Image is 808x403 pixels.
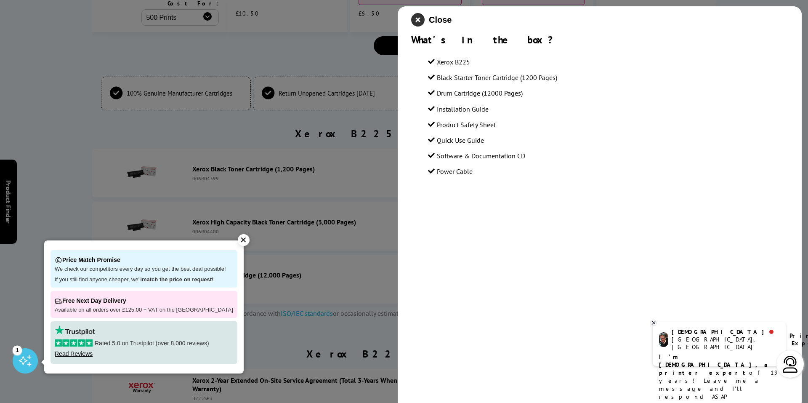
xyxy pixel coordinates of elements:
[659,353,770,376] b: I'm [DEMOGRAPHIC_DATA], a printer expert
[142,276,213,283] strong: match the price on request!
[437,105,489,113] span: Installation Guide
[437,120,496,129] span: Product Safety Sheet
[55,307,233,314] p: Available on all orders over £125.00 + VAT on the [GEOGRAPHIC_DATA]
[13,345,22,355] div: 1
[782,356,799,373] img: user-headset-light.svg
[659,332,668,347] img: chris-livechat.png
[672,328,779,336] div: [DEMOGRAPHIC_DATA]
[659,353,779,401] p: of 19 years! Leave me a message and I'll respond ASAP
[672,336,779,351] div: [GEOGRAPHIC_DATA], [GEOGRAPHIC_DATA]
[437,89,523,97] span: Drum Cartridge (12000 Pages)
[55,339,93,347] img: stars-5.svg
[55,326,95,335] img: trustpilot rating
[411,13,452,27] button: close modal
[55,254,233,266] p: Price Match Promise
[437,152,525,160] span: Software & Documentation CD
[437,167,473,176] span: Power Cable
[55,266,233,273] p: We check our competitors every day so you get the best deal possible!
[429,15,452,25] span: Close
[437,73,557,82] span: Black Starter Toner Cartridge (1200 Pages)
[411,33,788,46] div: What's in the box?
[437,136,484,144] span: Quick Use Guide
[55,295,233,307] p: Free Next Day Delivery
[55,276,233,283] p: If you still find anyone cheaper, we'll
[55,339,233,347] p: Rated 5.0 on Trustpilot (over 8,000 reviews)
[437,58,470,66] span: Xerox B225
[238,234,250,246] div: ✕
[55,350,93,357] a: Read Reviews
